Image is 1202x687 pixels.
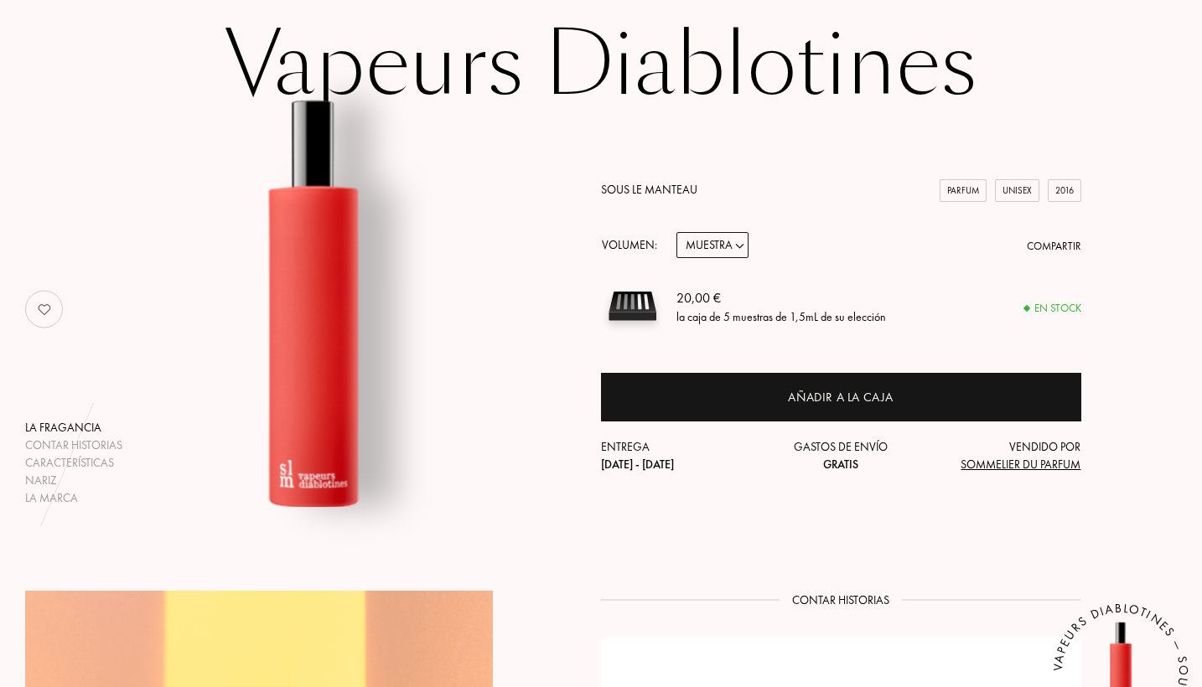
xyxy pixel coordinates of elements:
[25,489,122,507] div: La marca
[1024,300,1081,317] div: En stock
[182,19,1020,111] h1: Vapeurs Diablotines
[995,179,1039,202] div: Unisex
[1027,238,1081,255] div: Compartir
[25,454,122,472] div: Características
[676,287,886,307] div: 20,00 €
[823,457,858,472] span: Gratis
[601,182,697,197] a: Sous le Manteau
[961,457,1080,472] span: Sommelier du Parfum
[25,436,122,454] div: Contar historias
[28,292,61,326] img: no_like_p.png
[676,307,886,325] div: la caja de 5 muestras de 1,5mL de su elección
[1048,179,1081,202] div: 2016
[106,95,519,507] img: Vapeurs Diablotines Sous le Manteau
[25,472,122,489] div: Nariz
[921,438,1081,473] div: Vendido por
[601,438,761,473] div: Entrega
[761,438,921,473] div: Gastos de envío
[25,419,122,436] div: La fragancia
[601,457,674,472] span: [DATE] - [DATE]
[788,388,894,407] div: Añadir a la caja
[601,232,666,258] div: Volumen:
[601,275,664,338] img: sample box
[940,179,987,202] div: Parfum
